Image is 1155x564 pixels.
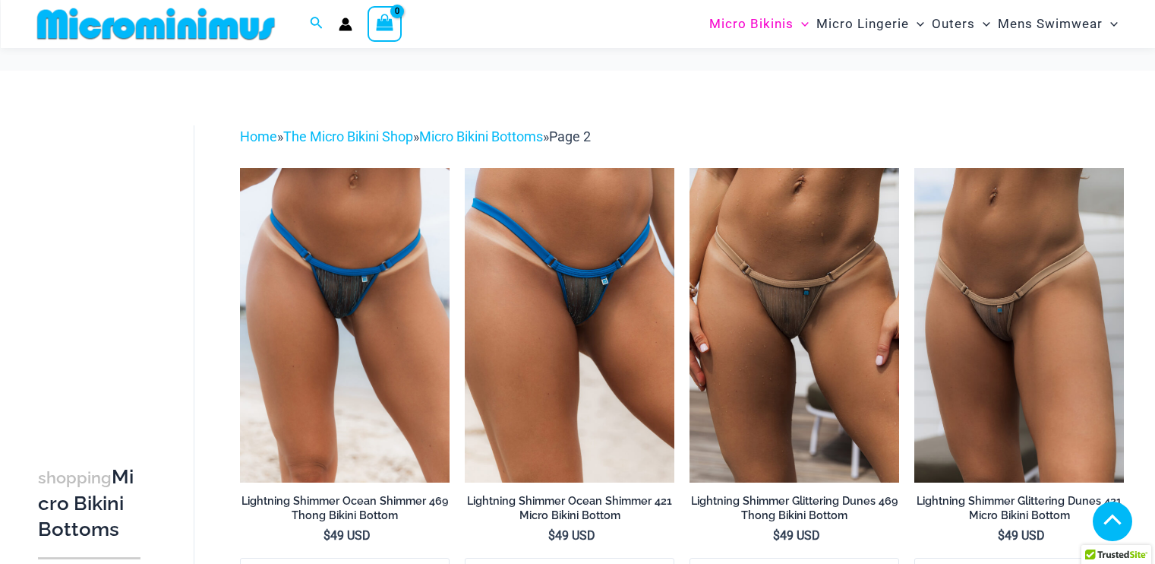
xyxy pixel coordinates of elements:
span: Menu Toggle [975,5,990,43]
span: $ [323,528,330,543]
a: Lightning Shimmer Ocean Shimmer 421 Micro Bikini Bottom [465,494,674,528]
img: Lightning Shimmer Glittering Dunes 469 Thong 01 [690,168,899,483]
span: » » » [240,128,591,144]
span: Menu Toggle [909,5,924,43]
span: Micro Lingerie [816,5,909,43]
span: Micro Bikinis [709,5,794,43]
span: Menu Toggle [1103,5,1118,43]
bdi: 49 USD [998,528,1045,543]
a: Search icon link [310,14,323,33]
span: $ [548,528,555,543]
bdi: 49 USD [323,528,371,543]
img: Lightning Shimmer Ocean Shimmer 469 Thong 01 [240,168,450,483]
iframe: TrustedSite Certified [38,113,175,417]
a: Micro LingerieMenu ToggleMenu Toggle [813,5,928,43]
a: Lightning Shimmer Glittering Dunes 469 Thong Bikini Bottom [690,494,899,528]
bdi: 49 USD [773,528,820,543]
nav: Site Navigation [703,2,1125,46]
span: Menu Toggle [794,5,809,43]
span: shopping [38,468,112,487]
a: Home [240,128,277,144]
a: Lightning Shimmer Glittering Dunes 421 Micro 01Lightning Shimmer Glittering Dunes 317 Tri Top 421... [914,168,1124,483]
img: Lightning Shimmer Ocean Shimmer 421 Micro 01 [465,168,674,483]
span: Outers [932,5,975,43]
h2: Lightning Shimmer Glittering Dunes 469 Thong Bikini Bottom [690,494,899,522]
a: Lightning Shimmer Glittering Dunes 421 Micro Bikini Bottom [914,494,1124,528]
img: MM SHOP LOGO FLAT [31,7,281,41]
span: $ [998,528,1005,543]
h3: Micro Bikini Bottoms [38,464,140,542]
a: Micro BikinisMenu ToggleMenu Toggle [705,5,813,43]
a: Mens SwimwearMenu ToggleMenu Toggle [994,5,1122,43]
h2: Lightning Shimmer Ocean Shimmer 469 Thong Bikini Bottom [240,494,450,522]
a: OutersMenu ToggleMenu Toggle [928,5,994,43]
h2: Lightning Shimmer Glittering Dunes 421 Micro Bikini Bottom [914,494,1124,522]
a: Lightning Shimmer Ocean Shimmer 469 Thong 01Lightning Shimmer Ocean Shimmer 469 Thong 02Lightning... [240,168,450,483]
a: Lightning Shimmer Ocean Shimmer 469 Thong Bikini Bottom [240,494,450,528]
a: Lightning Shimmer Glittering Dunes 469 Thong 01Lightning Shimmer Glittering Dunes 317 Tri Top 469... [690,168,899,483]
span: Page 2 [549,128,591,144]
span: Mens Swimwear [998,5,1103,43]
a: Lightning Shimmer Ocean Shimmer 421 Micro 01Lightning Shimmer Ocean Shimmer 421 Micro 02Lightning... [465,168,674,483]
bdi: 49 USD [548,528,595,543]
img: Lightning Shimmer Glittering Dunes 421 Micro 01 [914,168,1124,483]
a: Micro Bikini Bottoms [419,128,543,144]
span: $ [773,528,780,543]
h2: Lightning Shimmer Ocean Shimmer 421 Micro Bikini Bottom [465,494,674,522]
a: Account icon link [339,17,352,31]
a: View Shopping Cart, empty [368,6,402,41]
a: The Micro Bikini Shop [283,128,413,144]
